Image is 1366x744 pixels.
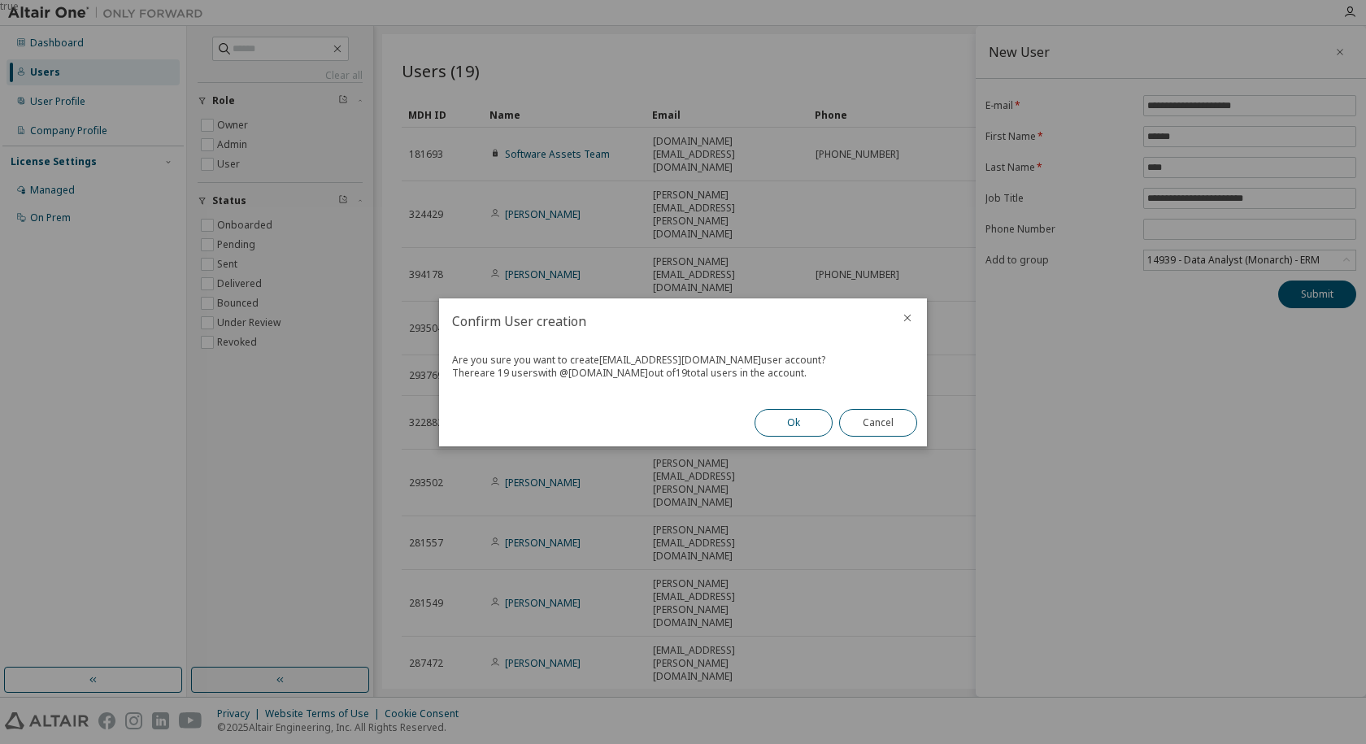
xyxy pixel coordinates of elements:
button: close [901,311,914,324]
div: Are you sure you want to create [EMAIL_ADDRESS][DOMAIN_NAME] user account? [452,354,914,367]
div: There are 19 users with @ [DOMAIN_NAME] out of 19 total users in the account. [452,367,914,380]
button: Cancel [839,409,917,437]
button: Ok [755,409,833,437]
h2: Confirm User creation [439,298,888,344]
